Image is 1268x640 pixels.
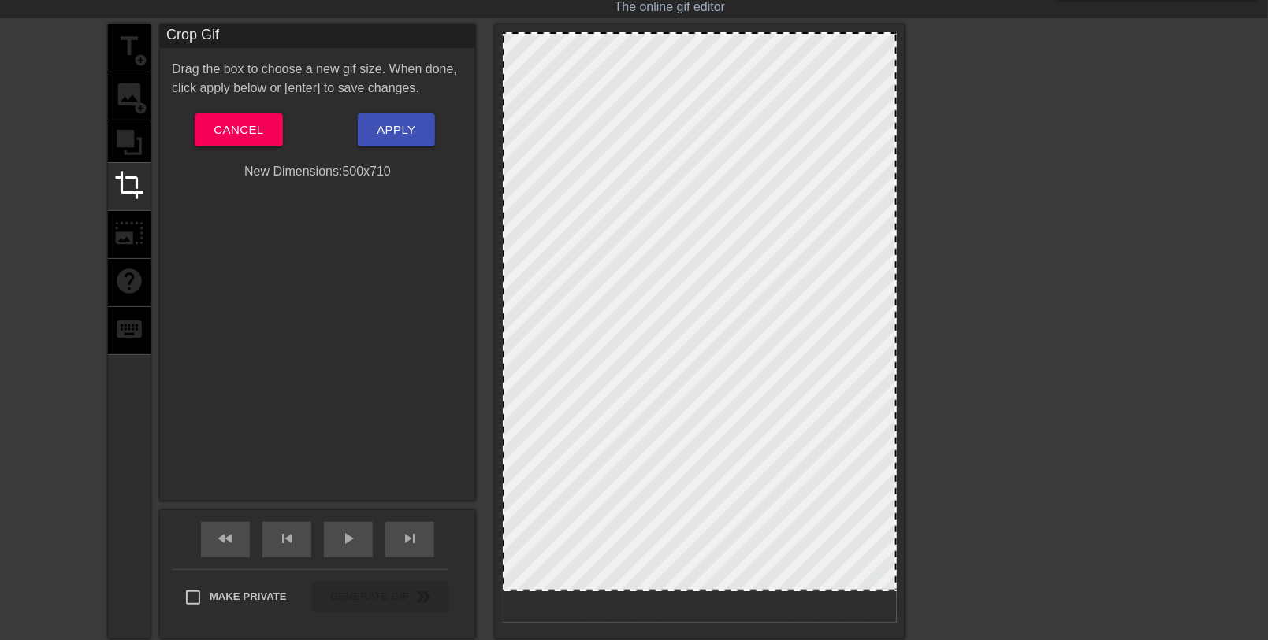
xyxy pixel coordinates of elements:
[160,60,475,98] div: Drag the box to choose a new gif size. When done, click apply below or [enter] to save changes.
[400,529,419,548] span: skip_next
[195,113,282,146] button: Cancel
[216,529,235,548] span: fast_rewind
[210,589,287,605] span: Make Private
[339,529,358,548] span: play_arrow
[377,120,415,140] span: Apply
[277,529,296,548] span: skip_previous
[160,24,475,48] div: Crop Gif
[358,113,434,146] button: Apply
[114,170,144,200] span: crop
[214,120,263,140] span: Cancel
[160,162,475,181] div: New Dimensions: 500 x 710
